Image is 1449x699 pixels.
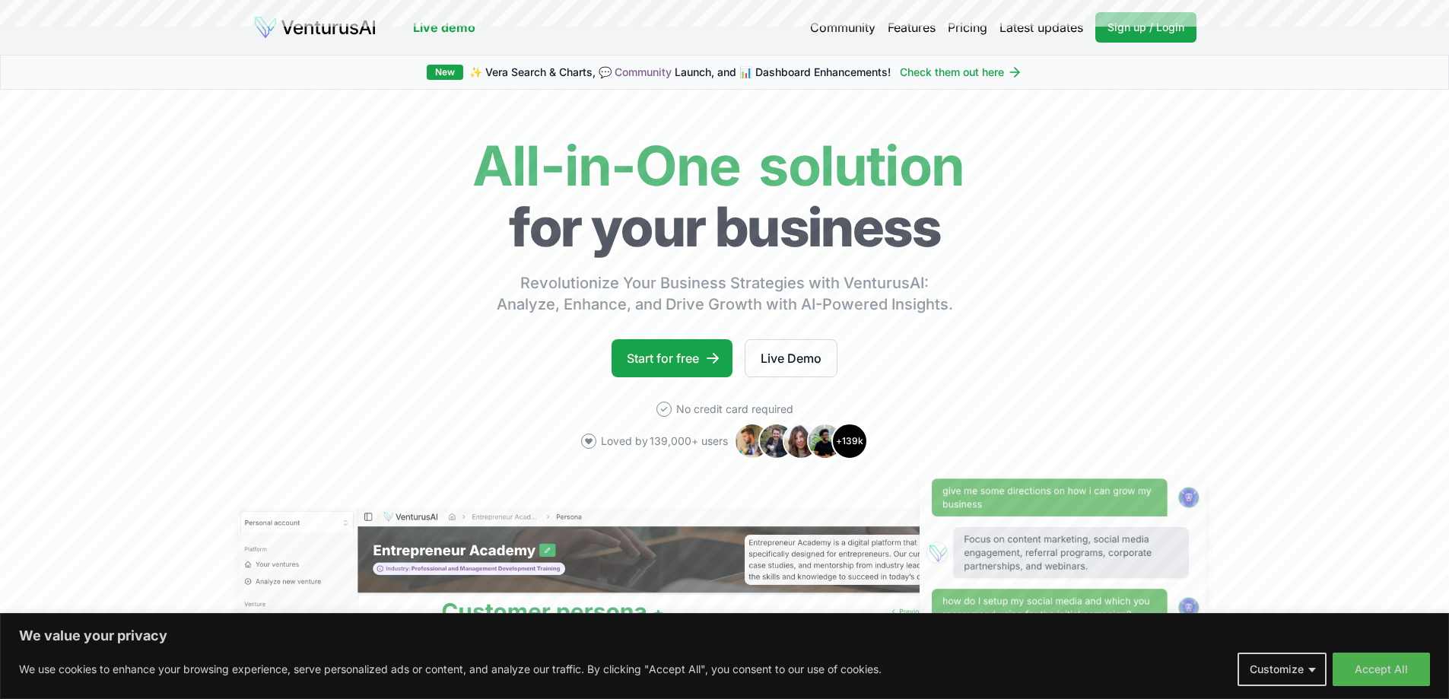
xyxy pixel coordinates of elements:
p: We use cookies to enhance your browsing experience, serve personalized ads or content, and analyz... [19,660,882,678]
a: Start for free [612,339,732,377]
a: Sign up / Login [1095,12,1196,43]
button: Accept All [1333,653,1430,686]
span: Sign up / Login [1107,20,1184,35]
div: New [427,65,463,80]
img: Avatar 2 [758,423,795,459]
img: logo [253,15,377,40]
p: We value your privacy [19,627,1430,645]
img: Avatar 1 [734,423,771,459]
a: Features [888,18,936,37]
a: Check them out here [900,65,1022,80]
img: Avatar 3 [783,423,819,459]
a: Live demo [413,18,475,37]
span: ✨ Vera Search & Charts, 💬 Launch, and 📊 Dashboard Enhancements! [469,65,891,80]
a: Community [810,18,875,37]
a: Live Demo [745,339,837,377]
a: Pricing [948,18,987,37]
img: Avatar 4 [807,423,844,459]
a: Community [615,65,672,78]
button: Customize [1238,653,1327,686]
a: Latest updates [999,18,1083,37]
